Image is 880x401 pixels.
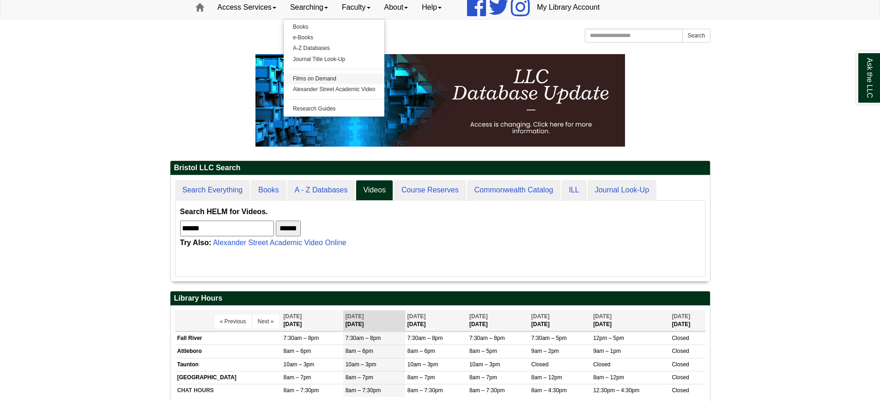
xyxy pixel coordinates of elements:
[593,387,639,394] span: 12:30pm – 4:30pm
[284,43,385,54] a: A-Z Databases
[284,84,385,95] a: Alexander Street Academic Video
[531,313,550,320] span: [DATE]
[531,374,562,381] span: 8am – 12pm
[343,310,405,331] th: [DATE]
[672,387,689,394] span: Closed
[284,54,385,65] a: Journal Title Look-Up
[284,348,311,354] span: 8am – 6pm
[215,315,251,328] button: « Previous
[407,361,438,368] span: 10am – 3pm
[405,310,467,331] th: [DATE]
[531,335,567,341] span: 7:30am – 5pm
[588,180,656,201] a: Journal Look-Up
[284,104,385,114] a: Research Guides
[529,310,591,331] th: [DATE]
[175,358,281,371] td: Taunton
[593,313,612,320] span: [DATE]
[593,335,624,341] span: 12pm – 5pm
[407,348,435,354] span: 8am – 6pm
[672,374,689,381] span: Closed
[672,313,690,320] span: [DATE]
[180,239,212,247] strong: Try Also:
[682,29,710,43] button: Search
[469,348,497,354] span: 8am – 5pm
[593,374,624,381] span: 8am – 12pm
[213,239,346,247] a: Alexander Street Academic Video Online
[407,387,443,394] span: 8am – 7:30pm
[531,361,548,368] span: Closed
[170,291,710,306] h2: Library Hours
[407,374,435,381] span: 8am – 7pm
[591,310,669,331] th: [DATE]
[469,313,488,320] span: [DATE]
[346,374,373,381] span: 8am – 7pm
[175,332,281,345] td: Fall River
[175,384,281,397] td: CHAT HOURS
[284,22,385,32] a: Books
[284,374,311,381] span: 8am – 7pm
[407,335,443,341] span: 7:30am – 8pm
[346,335,381,341] span: 7:30am – 8pm
[251,180,286,201] a: Books
[175,345,281,358] td: Attleboro
[346,387,381,394] span: 8am – 7:30pm
[346,348,373,354] span: 8am – 6pm
[531,387,567,394] span: 8am – 4:30pm
[469,361,500,368] span: 10am – 3pm
[170,161,710,175] h2: Bristol LLC Search
[531,348,559,354] span: 9am – 2pm
[284,313,302,320] span: [DATE]
[175,371,281,384] td: [GEOGRAPHIC_DATA]
[284,32,385,43] a: e-Books
[356,180,393,201] a: Videos
[672,348,689,354] span: Closed
[394,180,466,201] a: Course Reserves
[175,180,250,201] a: Search Everything
[469,387,505,394] span: 8am – 7:30pm
[346,361,376,368] span: 10am – 3pm
[255,54,625,147] img: HTML tutorial
[672,335,689,341] span: Closed
[593,361,610,368] span: Closed
[669,310,705,331] th: [DATE]
[287,180,355,201] a: A - Z Databases
[593,348,621,354] span: 9am – 1pm
[469,374,497,381] span: 8am – 7pm
[407,313,426,320] span: [DATE]
[284,387,319,394] span: 8am – 7:30pm
[253,315,279,328] button: Next »
[469,335,505,341] span: 7:30am – 8pm
[346,313,364,320] span: [DATE]
[180,205,268,218] label: Search HELM for Videos.
[467,310,529,331] th: [DATE]
[672,361,689,368] span: Closed
[281,310,343,331] th: [DATE]
[284,335,319,341] span: 7:30am – 8pm
[561,180,586,201] a: ILL
[284,361,315,368] span: 10am – 3pm
[467,180,561,201] a: Commonwealth Catalog
[284,74,385,84] a: Films on Demand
